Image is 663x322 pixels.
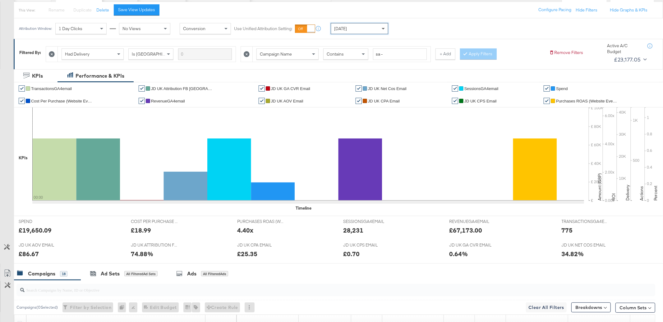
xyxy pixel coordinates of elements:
[373,48,427,60] input: Enter a search term
[271,86,310,91] span: JD UK GA CVR Email
[611,55,648,65] button: £23,177.05
[368,86,407,91] span: JD UK Net Cos Email
[452,98,458,104] a: ✔
[528,304,564,311] span: Clear All Filters
[562,226,573,235] div: 775
[101,270,120,277] div: Ad Sets
[76,72,124,79] div: Performance & KPIs
[131,242,177,248] span: JD UK ATTRIBUTION FB GA EMAIL
[562,242,608,248] span: JD UK NET COS EMAIL
[611,193,616,201] text: ROI
[615,303,655,313] button: Column Sets
[131,249,153,258] div: 74.88%
[452,85,458,92] a: ✔
[201,271,228,277] div: All Filtered Ads
[544,98,550,104] a: ✔
[25,281,596,293] input: Search Campaigns by Name, ID or Objective
[178,48,232,60] input: Enter a search term
[607,43,641,54] div: Active A/C Budget
[653,186,658,201] text: Percent
[449,226,482,235] div: £67,173.00
[343,219,390,224] span: SESSIONSGA4EMAIL
[271,99,303,103] span: JD UK AOV Email
[562,249,584,258] div: 34.82%
[114,4,159,16] button: Save View Updates
[356,85,362,92] a: ✔
[576,7,597,13] button: Hide Filters
[562,219,608,224] span: TRANSACTIONSGA4EMAIL
[65,51,90,57] span: Had Delivery
[32,72,43,79] div: KPIs
[234,26,292,32] label: Use Unified Attribution Setting:
[118,7,155,13] div: Save View Updates
[124,271,158,277] div: All Filtered Ad Sets
[19,26,52,31] div: Attribution Window:
[237,226,253,235] div: 4.40x
[449,219,496,224] span: REVENUEGA4EMAIL
[19,226,52,235] div: £19,650.09
[139,85,145,92] a: ✔
[31,99,93,103] span: Cost Per Purchase (Website Events)
[131,226,151,235] div: £18.99
[19,50,41,56] div: Filtered By:
[48,7,65,13] span: Rename
[597,173,602,201] text: Amount (GBP)
[19,98,25,104] a: ✔
[237,249,257,258] div: £25.35
[19,219,65,224] span: SPEND
[19,85,25,92] a: ✔
[549,50,583,56] button: Remove Filters
[183,26,205,31] span: Conversion
[614,55,641,64] div: £23,177.05
[31,86,72,91] span: TransactionsGA4email
[544,85,550,92] a: ✔
[187,270,196,277] div: Ads
[571,302,611,312] button: Breakdowns
[327,51,344,57] span: Contains
[237,219,284,224] span: PURCHASES ROAS (WEBSITE EVENTS)
[625,185,630,201] text: Delivery
[118,302,129,312] div: 0
[73,7,92,13] span: Duplicate
[19,242,65,248] span: JD UK AOV EMAIL
[526,302,567,312] button: Clear All Filters
[16,305,58,310] div: Campaigns ( 0 Selected)
[259,98,265,104] a: ✔
[610,7,647,13] button: Hide Graphs & KPIs
[464,86,499,91] span: SessionsGA4email
[60,271,67,277] div: 18
[259,85,265,92] a: ✔
[28,270,55,277] div: Campaigns
[343,226,363,235] div: 28,231
[464,99,497,103] span: JD UK CPS Email
[59,26,82,31] span: 1 Day Clicks
[96,7,109,13] button: Delete
[343,242,390,248] span: JD UK CPS EMAIL
[449,249,468,258] div: 0.64%
[139,98,145,104] a: ✔
[151,86,213,91] span: JD UK Attribution FB [GEOGRAPHIC_DATA] Email
[237,242,284,248] span: JD UK CPA EMAIL
[296,205,311,211] div: Timeline
[151,99,185,103] span: RevenueGA4email
[556,99,618,103] span: Purchases ROAS (Website Events)
[343,249,360,258] div: £0.70
[368,99,400,103] span: JD UK CPA Email
[356,98,362,104] a: ✔
[132,51,179,57] span: Is [GEOGRAPHIC_DATA]
[19,249,39,258] div: £86.67
[19,155,28,161] div: KPIs
[131,219,177,224] span: COST PER PURCHASE (WEBSITE EVENTS)
[19,8,35,13] div: This View:
[334,26,347,31] span: [DATE]
[534,4,576,16] button: Configure Pacing
[449,242,496,248] span: JD UK GA CVR EMAIL
[639,186,644,201] text: Actions
[435,48,455,60] button: + Add
[556,86,568,91] span: Spend
[260,51,292,57] span: Campaign Name
[122,26,141,31] span: No Views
